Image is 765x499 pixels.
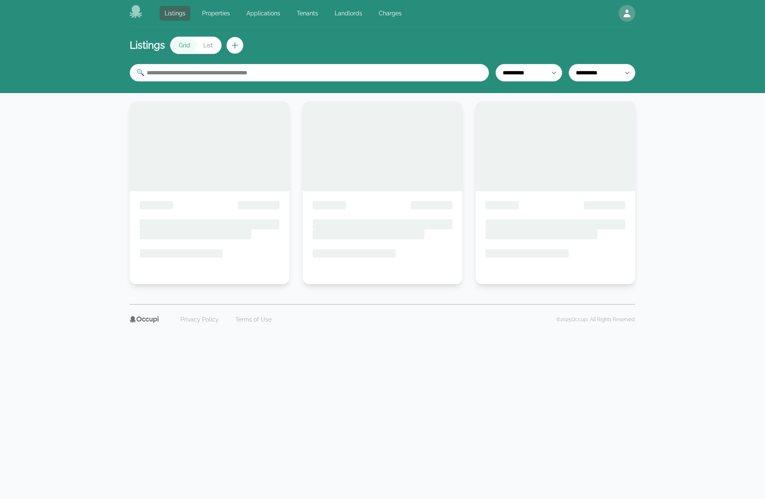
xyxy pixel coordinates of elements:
[242,6,285,21] a: Applications
[175,313,224,326] a: Privacy Policy
[197,6,235,21] a: Properties
[374,6,407,21] a: Charges
[230,313,276,326] a: Terms of Use
[160,6,190,21] a: Listings
[292,6,323,21] a: Tenants
[556,316,635,323] p: © 2025 Occupi. All Rights Reserved.
[172,39,197,52] button: Grid
[330,6,367,21] a: Landlords
[227,37,243,54] button: Create new listing
[130,39,165,52] h1: Listings
[197,39,220,52] button: List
